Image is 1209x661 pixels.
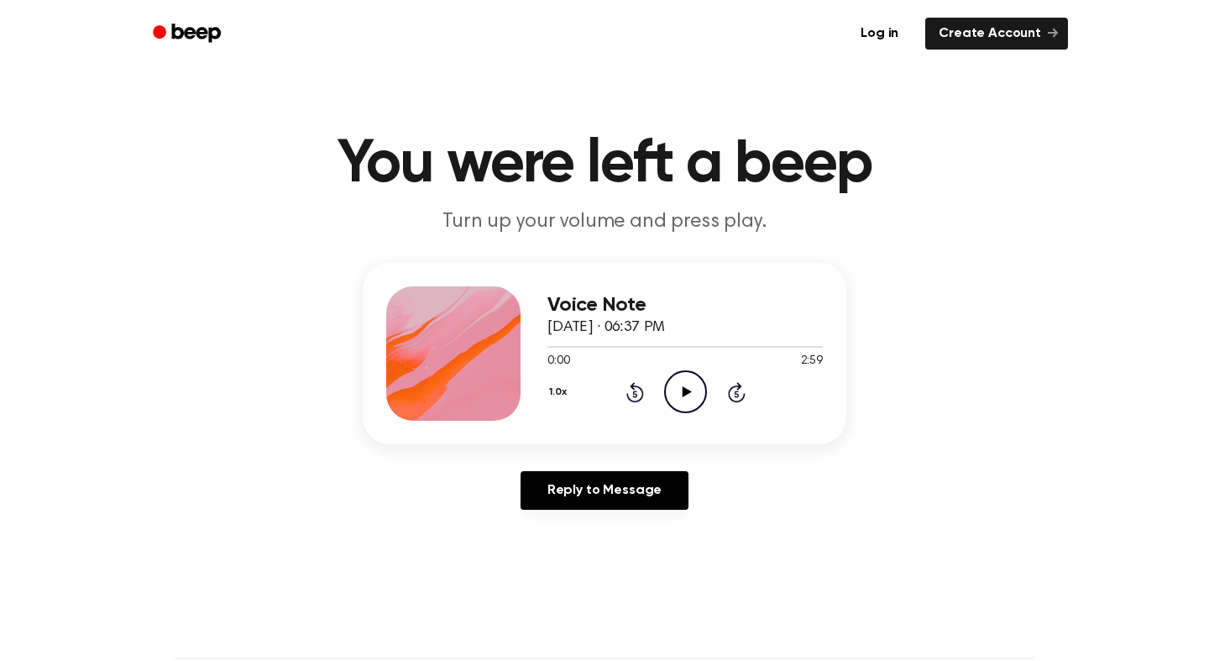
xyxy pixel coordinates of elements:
[141,18,236,50] a: Beep
[801,353,823,370] span: 2:59
[521,471,688,510] a: Reply to Message
[282,208,927,236] p: Turn up your volume and press play.
[547,378,573,407] button: 1.0x
[175,134,1034,195] h1: You were left a beep
[547,353,569,370] span: 0:00
[925,18,1068,50] a: Create Account
[844,14,915,53] a: Log in
[547,320,665,335] span: [DATE] · 06:37 PM
[547,294,823,317] h3: Voice Note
